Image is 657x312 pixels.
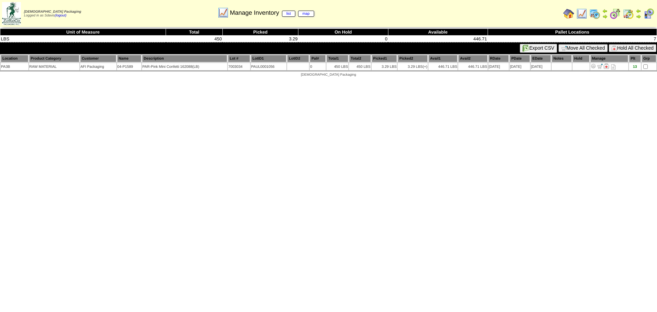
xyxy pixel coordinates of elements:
td: 3.29 LBS [372,63,397,70]
td: 3.29 LBS [398,63,428,70]
img: line_graph.gif [218,7,229,18]
td: 446.71 LBS [458,63,488,70]
th: Picked2 [398,55,428,62]
th: Avail1 [428,55,458,62]
th: Product Category [29,55,79,62]
a: (logout) [55,14,66,17]
th: Picked [222,29,298,36]
th: Unit of Measure [0,29,166,36]
th: Description [142,55,227,62]
td: 0 [298,36,388,42]
th: Pallet Locations [488,29,657,36]
img: zoroco-logo-small.webp [2,2,21,25]
td: 3.29 [222,36,298,42]
span: Manage Inventory [230,9,314,16]
th: Total2 [349,55,371,62]
td: 446.71 [388,36,488,42]
img: arrowright.gif [602,14,608,19]
th: Picked1 [372,55,397,62]
img: home.gif [563,8,574,19]
span: [DEMOGRAPHIC_DATA] Packaging [301,73,356,77]
img: Adjust [591,63,596,69]
i: Note [611,64,616,70]
th: Plt [629,55,641,62]
td: 450 [166,36,223,42]
td: [DATE] [488,63,509,70]
img: calendarprod.gif [589,8,600,19]
td: PA3B [1,63,28,70]
td: LBS [0,36,166,42]
img: line_graph.gif [576,8,587,19]
button: Hold All Checked [609,44,656,52]
td: 450 LBS [326,63,348,70]
img: excel.gif [523,45,529,52]
th: Notes [552,55,572,62]
span: Logged in as Sdavis [24,10,81,17]
td: PAUL0001056 [251,63,287,70]
img: cart.gif [561,46,567,51]
th: Hold [572,55,590,62]
th: Pal# [310,55,326,62]
th: PDate [510,55,530,62]
th: On Hold [298,29,388,36]
img: arrowleft.gif [602,8,608,14]
td: 04-P1589 [117,63,141,70]
th: Location [1,55,28,62]
div: 13 [629,65,641,69]
td: 0 [310,63,326,70]
th: RDate [488,55,509,62]
th: Total [166,29,223,36]
th: Customer [80,55,116,62]
th: Grp [642,55,656,62]
img: hold.gif [611,46,617,51]
th: Manage [590,55,628,62]
td: [DATE] [510,63,530,70]
td: AFI Packaging [80,63,116,70]
th: LotID1 [251,55,287,62]
td: 446.71 LBS [428,63,458,70]
button: Export CSV [520,44,557,53]
th: Total1 [326,55,348,62]
th: Name [117,55,141,62]
img: calendarblend.gif [610,8,621,19]
a: map [298,11,314,17]
td: 450 LBS [349,63,371,70]
img: calendarinout.gif [623,8,634,19]
th: LotID2 [287,55,309,62]
img: Manage Hold [604,63,609,69]
div: (+) [423,65,427,69]
th: EDate [531,55,551,62]
img: calendarcustomer.gif [643,8,654,19]
span: [DEMOGRAPHIC_DATA] Packaging [24,10,81,14]
th: Lot # [228,55,250,62]
td: [DATE] [531,63,551,70]
td: 7 [488,36,657,42]
img: arrowright.gif [636,14,641,19]
td: PAR-Pink Mini Confetti 162088(LB) [142,63,227,70]
th: Available [388,29,488,36]
th: Avail2 [458,55,488,62]
button: Move All Checked [558,44,608,52]
a: list [282,11,295,17]
td: RAW MATERIAL [29,63,79,70]
td: 7003034 [228,63,250,70]
img: Move [597,63,603,69]
img: arrowleft.gif [636,8,641,14]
